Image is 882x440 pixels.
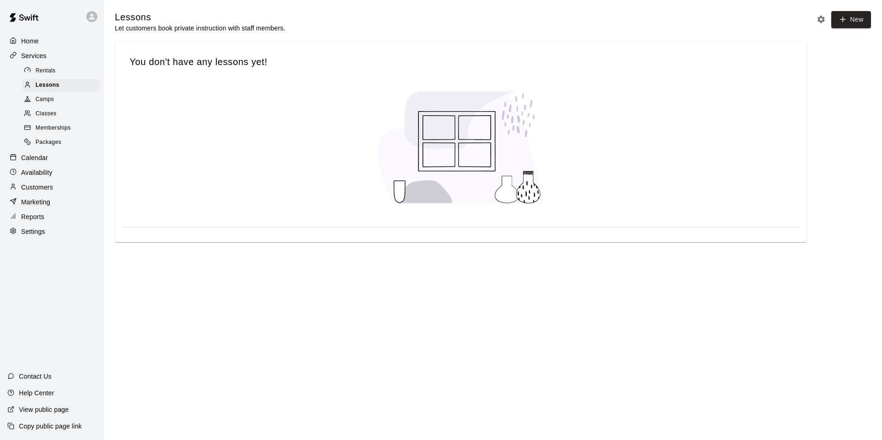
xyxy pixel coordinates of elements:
span: Camps [36,95,54,104]
p: Let customers book private instruction with staff members. [115,24,285,33]
div: Packages [22,136,100,149]
span: Classes [36,109,56,119]
div: Rentals [22,65,100,77]
p: Copy public page link [19,422,82,431]
a: Classes [22,107,104,121]
a: Lessons [22,78,104,92]
a: Settings [7,225,96,238]
a: Marketing [7,195,96,209]
button: Lesson settings [814,12,828,26]
a: New [831,11,871,28]
span: Rentals [36,66,56,76]
p: Reports [21,212,44,221]
p: Customers [21,183,53,192]
h5: Lessons [115,11,285,24]
div: Classes [22,107,100,120]
img: No lessons created [369,83,553,212]
a: Calendar [7,151,96,165]
a: Home [7,34,96,48]
p: Home [21,36,39,46]
p: View public page [19,405,69,414]
a: Packages [22,136,104,150]
a: Services [7,49,96,63]
div: Lessons [22,79,100,92]
p: Availability [21,168,53,177]
div: Memberships [22,122,100,135]
p: Contact Us [19,372,52,381]
p: Marketing [21,197,50,207]
a: Availability [7,166,96,179]
p: Services [21,51,47,60]
p: Help Center [19,388,54,398]
span: You don't have any lessons yet! [130,56,792,68]
a: Reports [7,210,96,224]
a: Customers [7,180,96,194]
span: Packages [36,138,61,147]
span: Lessons [36,81,60,90]
p: Calendar [21,153,48,162]
div: Camps [22,93,100,106]
a: Camps [22,93,104,107]
p: Settings [21,227,45,236]
a: Memberships [22,121,104,136]
span: Memberships [36,124,71,133]
a: Rentals [22,64,104,78]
